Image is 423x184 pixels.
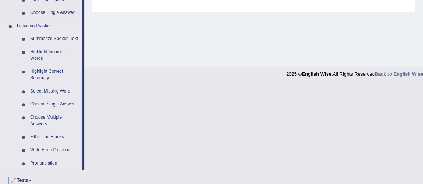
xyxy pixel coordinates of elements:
[27,111,82,130] a: Choose Multiple Answers
[375,71,423,77] a: Back to English Wise
[27,46,82,65] a: Highlight Incorrect Words
[27,6,82,19] a: Choose Single Answer
[27,98,82,111] a: Choose Single Answer
[286,67,423,77] div: 2025 © All Rights Reserved
[27,32,82,46] a: Summarize Spoken Text
[27,157,82,170] a: Pronunciation
[27,130,82,144] a: Fill In The Blanks
[14,19,82,33] a: Listening Practice
[302,71,333,77] strong: English Wise.
[27,144,82,157] a: Write From Dictation
[27,85,82,98] a: Select Missing Word
[27,65,82,84] a: Highlight Correct Summary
